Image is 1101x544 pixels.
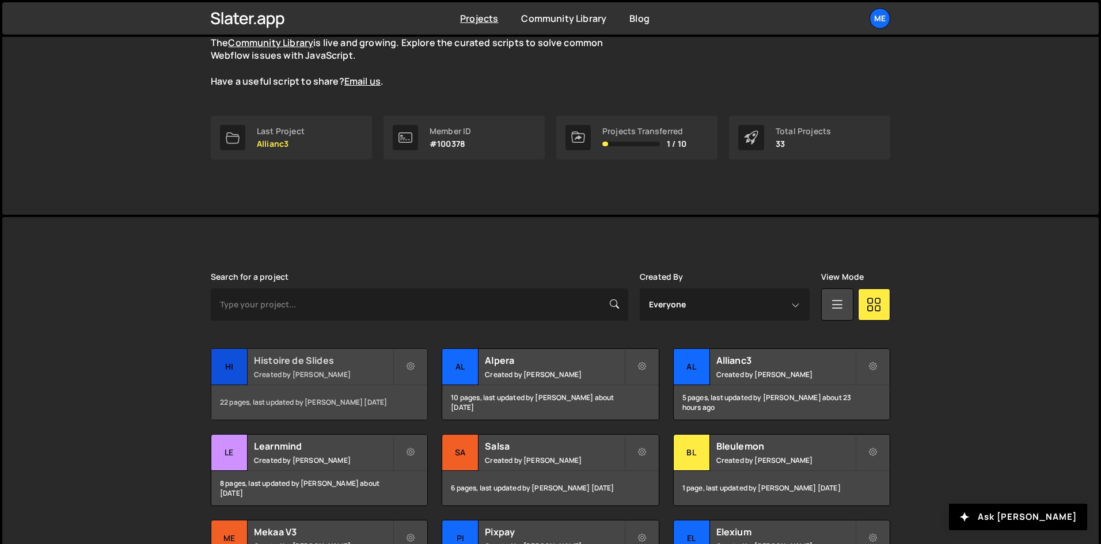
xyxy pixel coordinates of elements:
[949,504,1087,530] button: Ask [PERSON_NAME]
[716,526,855,538] h2: Elexium
[776,139,831,149] p: 33
[521,12,606,25] a: Community Library
[254,370,393,379] small: Created by [PERSON_NAME]
[674,349,710,385] div: Al
[442,348,659,420] a: Al Alpera Created by [PERSON_NAME] 10 pages, last updated by [PERSON_NAME] about [DATE]
[211,385,427,420] div: 22 pages, last updated by [PERSON_NAME] [DATE]
[602,127,686,136] div: Projects Transferred
[674,385,890,420] div: 5 pages, last updated by [PERSON_NAME] about 23 hours ago
[485,526,624,538] h2: Pixpay
[211,434,428,506] a: Le Learnmind Created by [PERSON_NAME] 8 pages, last updated by [PERSON_NAME] about [DATE]
[460,12,498,25] a: Projects
[211,272,288,281] label: Search for a project
[257,139,305,149] p: Allianc3
[485,455,624,465] small: Created by [PERSON_NAME]
[442,471,658,505] div: 6 pages, last updated by [PERSON_NAME] [DATE]
[430,139,471,149] p: #100378
[640,272,684,281] label: Created By
[485,370,624,379] small: Created by [PERSON_NAME]
[485,440,624,452] h2: Salsa
[776,127,831,136] div: Total Projects
[344,75,381,88] a: Email us
[442,385,658,420] div: 10 pages, last updated by [PERSON_NAME] about [DATE]
[716,455,855,465] small: Created by [PERSON_NAME]
[211,435,248,471] div: Le
[673,348,890,420] a: Al Allianc3 Created by [PERSON_NAME] 5 pages, last updated by [PERSON_NAME] about 23 hours ago
[716,354,855,367] h2: Allianc3
[430,127,471,136] div: Member ID
[211,349,248,385] div: Hi
[674,471,890,505] div: 1 page, last updated by [PERSON_NAME] [DATE]
[674,435,710,471] div: Bl
[716,370,855,379] small: Created by [PERSON_NAME]
[442,434,659,506] a: Sa Salsa Created by [PERSON_NAME] 6 pages, last updated by [PERSON_NAME] [DATE]
[254,526,393,538] h2: Mekaa V3
[211,116,372,159] a: Last Project Allianc3
[257,127,305,136] div: Last Project
[870,8,890,29] a: Me
[211,348,428,420] a: Hi Histoire de Slides Created by [PERSON_NAME] 22 pages, last updated by [PERSON_NAME] [DATE]
[673,434,890,506] a: Bl Bleulemon Created by [PERSON_NAME] 1 page, last updated by [PERSON_NAME] [DATE]
[716,440,855,452] h2: Bleulemon
[442,349,479,385] div: Al
[211,36,625,88] p: The is live and growing. Explore the curated scripts to solve common Webflow issues with JavaScri...
[821,272,864,281] label: View Mode
[254,455,393,465] small: Created by [PERSON_NAME]
[211,288,628,321] input: Type your project...
[442,435,479,471] div: Sa
[667,139,686,149] span: 1 / 10
[211,471,427,505] div: 8 pages, last updated by [PERSON_NAME] about [DATE]
[254,354,393,367] h2: Histoire de Slides
[228,36,313,49] a: Community Library
[485,354,624,367] h2: Alpera
[254,440,393,452] h2: Learnmind
[629,12,650,25] a: Blog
